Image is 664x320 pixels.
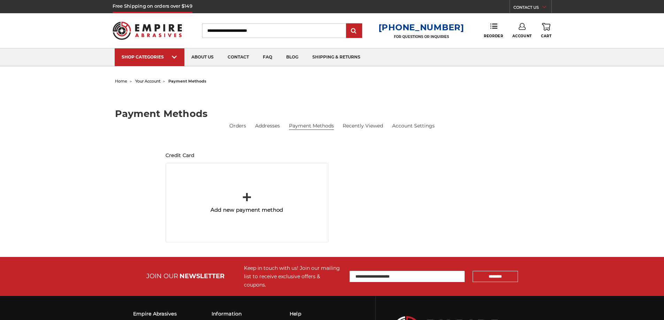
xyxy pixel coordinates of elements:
[379,22,464,32] a: [PHONE_NUMBER]
[343,122,383,130] a: Recently Viewed
[484,23,503,38] a: Reorder
[242,187,252,208] span: +
[162,152,502,159] h4: Credit Card
[255,122,280,130] a: Addresses
[166,163,328,242] a: + Add new payment method
[229,122,246,130] a: Orders
[168,79,206,84] span: payment methods
[379,34,464,39] p: FOR QUESTIONS OR INQUIRIES
[211,206,283,214] h5: Add new payment method
[256,48,279,66] a: faq
[135,79,160,84] a: your account
[484,34,503,38] span: Reorder
[180,272,224,280] span: NEWSLETTER
[279,48,305,66] a: blog
[512,34,532,38] span: Account
[289,122,334,130] li: Payment Methods
[221,48,256,66] a: contact
[541,34,551,38] span: Cart
[122,54,177,60] div: SHOP CATEGORIES
[541,23,551,38] a: Cart
[244,264,343,289] div: Keep in touch with us! Join our mailing list to receive exclusive offers & coupons.
[113,17,182,44] img: Empire Abrasives
[146,272,178,280] span: JOIN OUR
[392,122,435,130] a: Account Settings
[513,3,551,13] a: CONTACT US
[115,79,127,84] a: home
[184,48,221,66] a: about us
[305,48,367,66] a: shipping & returns
[347,24,361,38] input: Submit
[115,109,549,118] h2: Payment Methods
